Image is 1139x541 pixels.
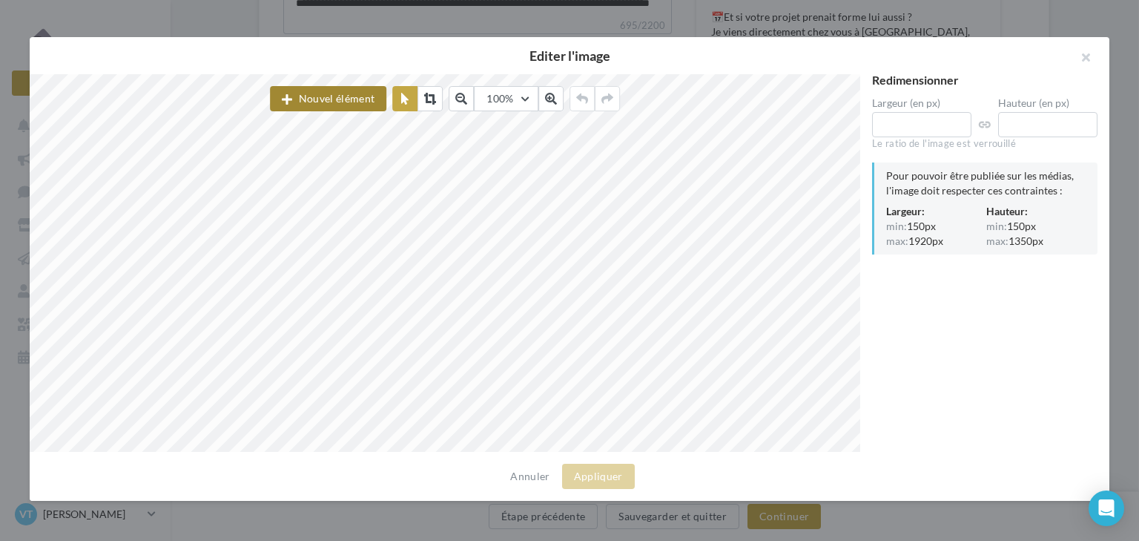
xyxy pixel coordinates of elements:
[886,204,986,219] div: Largeur:
[504,468,555,485] button: Annuler
[998,98,1097,108] label: Hauteur (en px)
[986,234,1086,249] div: 1350px
[872,74,1097,86] div: Redimensionner
[986,236,1008,246] span: max:
[474,86,538,111] button: 100%
[872,98,971,108] label: Largeur (en px)
[886,219,986,234] div: 150px
[562,464,635,489] button: Appliquer
[986,219,1086,234] div: 150px
[886,236,908,246] span: max:
[886,234,986,249] div: 1920px
[886,221,907,232] span: min:
[872,137,1097,151] div: Le ratio de l'image est verrouillé
[886,168,1086,198] div: Pour pouvoir être publiée sur les médias, l'image doit respecter ces contraintes :
[1089,491,1124,526] div: Open Intercom Messenger
[53,49,1086,62] h2: Editer l'image
[986,221,1007,232] span: min:
[270,86,386,111] button: Nouvel élément
[986,204,1086,219] div: Hauteur:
